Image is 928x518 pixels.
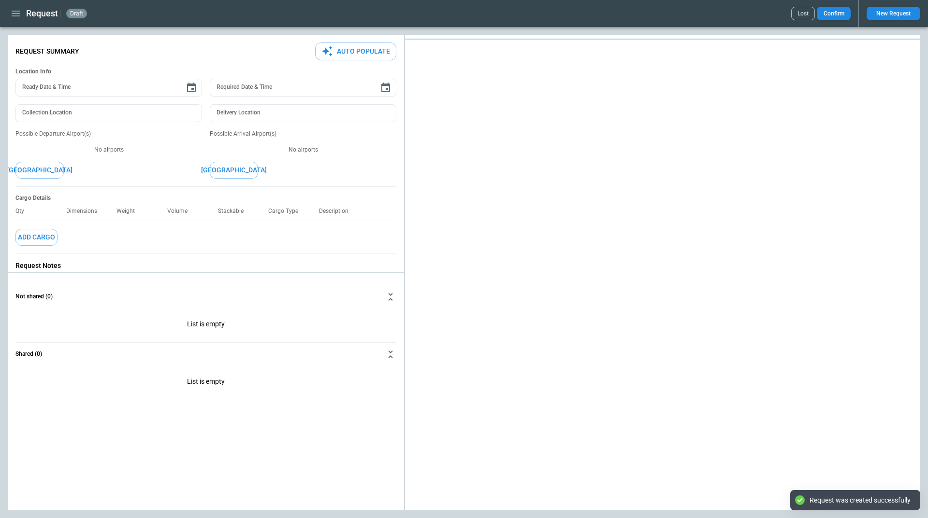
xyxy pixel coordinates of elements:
[15,146,202,154] p: No airports
[319,208,356,215] p: Description
[315,42,396,60] button: Auto Populate
[210,162,258,179] button: [GEOGRAPHIC_DATA]
[15,229,58,246] button: Add Cargo
[15,47,79,56] p: Request Summary
[15,308,396,342] p: List is empty
[810,496,911,504] div: Request was created successfully
[182,78,201,98] button: Choose date
[15,262,396,270] p: Request Notes
[15,366,396,400] p: List is empty
[867,7,920,20] button: New Request
[791,7,815,20] button: Lost
[210,146,396,154] p: No airports
[15,285,396,308] button: Not shared (0)
[15,68,396,75] h6: Location Info
[66,208,105,215] p: Dimensions
[68,10,85,17] span: draft
[15,351,42,357] h6: Shared (0)
[817,7,851,20] button: Confirm
[268,208,306,215] p: Cargo Type
[218,208,251,215] p: Stackable
[15,208,32,215] p: Qty
[15,366,396,400] div: Not shared (0)
[26,8,58,19] h1: Request
[210,130,396,138] p: Possible Arrival Airport(s)
[15,343,396,366] button: Shared (0)
[15,130,202,138] p: Possible Departure Airport(s)
[376,78,395,98] button: Choose date
[116,208,143,215] p: Weight
[15,162,64,179] button: [GEOGRAPHIC_DATA]
[15,195,396,202] h6: Cargo Details
[15,294,53,300] h6: Not shared (0)
[167,208,195,215] p: Volume
[15,308,396,342] div: Not shared (0)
